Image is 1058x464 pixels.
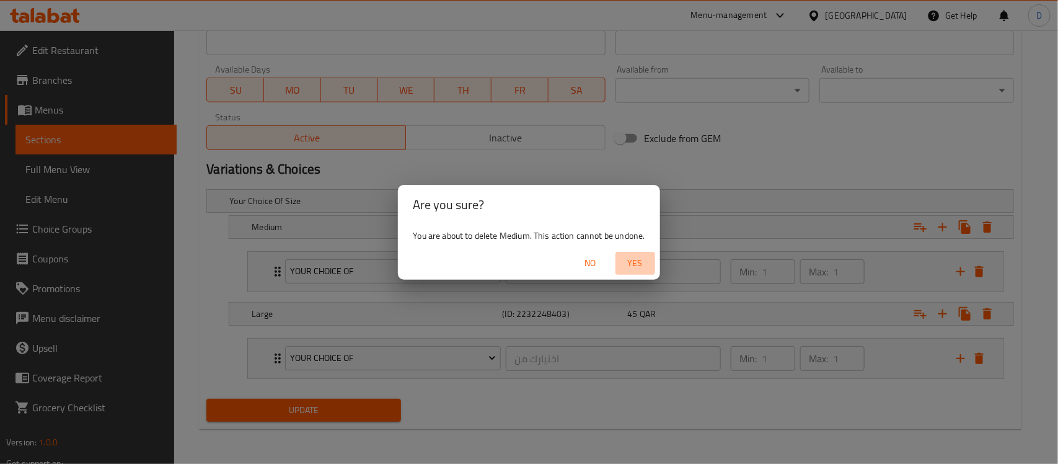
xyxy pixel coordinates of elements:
div: You are about to delete Medium. This action cannot be undone. [398,225,659,247]
span: No [576,256,606,271]
h2: Are you sure? [413,195,645,215]
span: Yes [620,256,650,271]
button: No [571,252,611,275]
button: Yes [615,252,655,275]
